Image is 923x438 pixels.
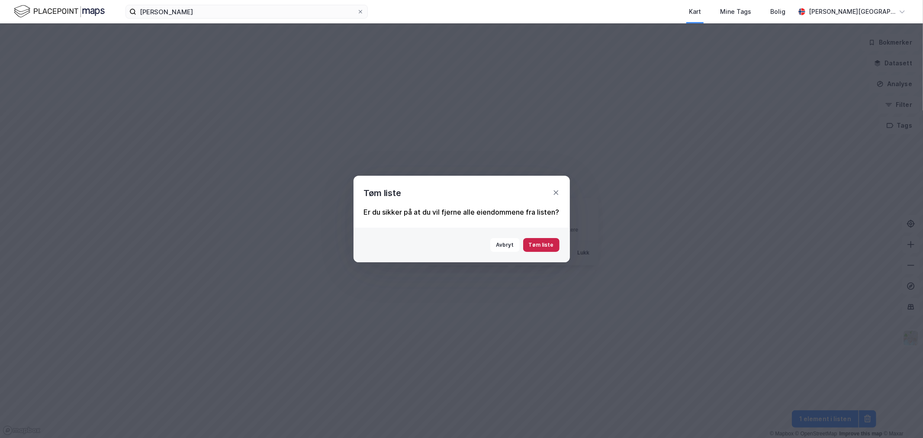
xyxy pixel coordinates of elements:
[809,6,895,17] div: [PERSON_NAME][GEOGRAPHIC_DATA]
[136,5,357,18] input: Søk på adresse, matrikkel, gårdeiere, leietakere eller personer
[364,207,560,217] div: Er du sikker på at du vil fjerne alle eiendommene fra listen?
[490,238,520,252] button: Avbryt
[689,6,701,17] div: Kart
[523,238,560,252] button: Tøm liste
[880,396,923,438] iframe: Chat Widget
[720,6,751,17] div: Mine Tags
[770,6,785,17] div: Bolig
[14,4,105,19] img: logo.f888ab2527a4732fd821a326f86c7f29.svg
[364,186,401,200] div: Tøm liste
